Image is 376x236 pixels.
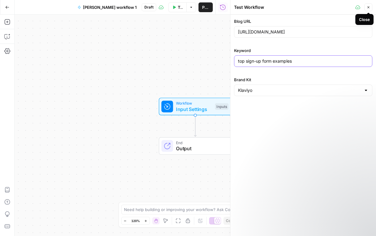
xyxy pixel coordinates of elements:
span: Copy [226,218,235,224]
input: Klaviyo [238,87,361,93]
g: Edge from start to end [194,115,196,137]
div: Close [359,16,370,23]
span: Output [176,145,226,152]
button: Publish [198,2,213,12]
span: 120% [131,218,140,223]
label: Blog URL [234,18,372,24]
div: WorkflowInput SettingsInputs [139,98,252,115]
span: Test Data [178,4,183,10]
div: EndOutput [139,137,252,155]
div: Inputs [215,103,228,110]
span: Publish [202,4,209,10]
span: Workflow [176,100,212,106]
label: Brand Kit [234,77,372,83]
span: Input Settings [176,106,212,113]
label: Keyword [234,47,372,54]
button: Copy [223,217,237,225]
span: End [176,140,226,145]
span: Draft [144,5,154,10]
span: [PERSON_NAME] workflow 1 [83,4,137,10]
button: [PERSON_NAME] workflow 1 [74,2,140,12]
button: Test Data [168,2,186,12]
